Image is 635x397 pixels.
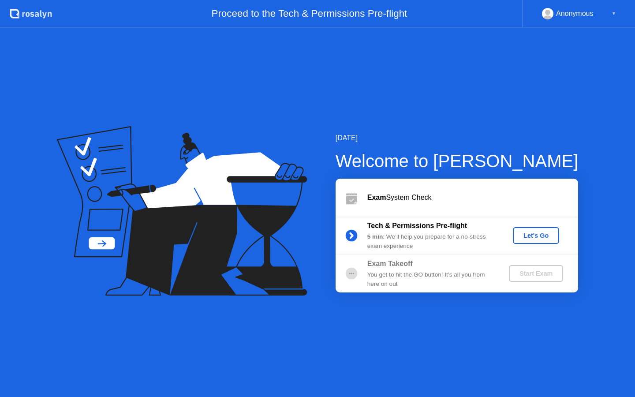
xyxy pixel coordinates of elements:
b: Exam [367,194,386,201]
div: Let's Go [516,232,556,239]
div: Anonymous [556,8,594,19]
div: : We’ll help you prepare for a no-stress exam experience [367,232,494,251]
b: 5 min [367,233,383,240]
div: You get to hit the GO button! It’s all you from here on out [367,270,494,288]
div: Start Exam [512,270,560,277]
button: Start Exam [509,265,563,282]
div: Welcome to [PERSON_NAME] [336,148,579,174]
b: Tech & Permissions Pre-flight [367,222,467,229]
div: [DATE] [336,133,579,143]
b: Exam Takeoff [367,260,413,267]
button: Let's Go [513,227,559,244]
div: System Check [367,192,578,203]
div: ▼ [612,8,616,19]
